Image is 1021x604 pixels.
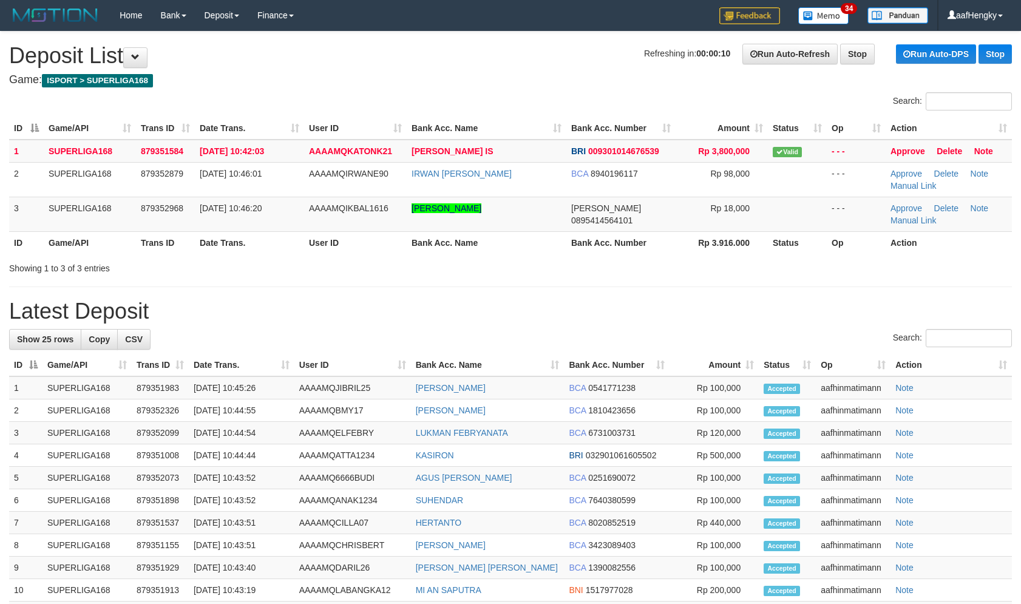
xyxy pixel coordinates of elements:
span: ISPORT > SUPERLIGA168 [42,74,153,87]
td: [DATE] 10:43:52 [189,467,294,489]
span: Copy 009301014676539 to clipboard [588,146,659,156]
a: [PERSON_NAME] [416,540,486,550]
a: Note [895,450,914,460]
td: Rp 440,000 [670,512,759,534]
td: SUPERLIGA168 [42,422,132,444]
span: 879352968 [141,203,183,213]
th: User ID [304,231,407,254]
th: Op: activate to sort column ascending [827,117,886,140]
td: [DATE] 10:44:55 [189,399,294,422]
a: [PERSON_NAME] IS [412,146,494,156]
a: Note [895,473,914,483]
a: Note [895,428,914,438]
span: BCA [569,473,586,483]
td: aafhinmatimann [816,489,890,512]
a: Note [971,169,989,178]
td: 1 [9,140,44,163]
span: Valid transaction [773,147,802,157]
span: [DATE] 10:46:20 [200,203,262,213]
span: Accepted [764,406,800,416]
td: aafhinmatimann [816,376,890,399]
h1: Latest Deposit [9,299,1012,324]
td: AAAAMQJIBRIL25 [294,376,411,399]
a: Stop [840,44,875,64]
th: ID: activate to sort column descending [9,117,44,140]
a: Approve [890,146,925,156]
span: Rp 3,800,000 [698,146,750,156]
span: Rp 98,000 [710,169,750,178]
a: Run Auto-Refresh [742,44,838,64]
td: 879351537 [132,512,189,534]
td: 5 [9,467,42,489]
td: 879351983 [132,376,189,399]
th: Op: activate to sort column ascending [816,354,890,376]
span: Rp 18,000 [710,203,750,213]
span: Copy 8940196117 to clipboard [591,169,638,178]
div: Showing 1 to 3 of 3 entries [9,257,416,274]
a: Copy [81,329,118,350]
td: 6 [9,489,42,512]
a: Note [974,146,993,156]
span: 879352879 [141,169,183,178]
td: AAAAMQBMY17 [294,399,411,422]
th: User ID: activate to sort column ascending [304,117,407,140]
td: 879352326 [132,399,189,422]
td: 2 [9,399,42,422]
span: Show 25 rows [17,334,73,344]
td: Rp 100,000 [670,557,759,579]
a: [PERSON_NAME] [412,203,481,213]
a: Note [895,585,914,595]
td: Rp 100,000 [670,489,759,512]
td: 10 [9,579,42,602]
td: AAAAMQANAK1234 [294,489,411,512]
td: Rp 120,000 [670,422,759,444]
span: [PERSON_NAME] [571,203,641,213]
th: Trans ID: activate to sort column ascending [136,117,195,140]
strong: 00:00:10 [696,49,730,58]
span: AAAAMQKATONK21 [309,146,392,156]
td: SUPERLIGA168 [44,140,136,163]
a: MI AN SAPUTRA [416,585,481,595]
a: Note [895,495,914,505]
span: BCA [571,169,588,178]
td: Rp 100,000 [670,399,759,422]
th: Action [886,231,1012,254]
h4: Game: [9,74,1012,86]
td: 879352099 [132,422,189,444]
td: 7 [9,512,42,534]
td: 879352073 [132,467,189,489]
td: SUPERLIGA168 [42,376,132,399]
span: BCA [569,495,586,505]
span: Accepted [764,563,800,574]
td: AAAAMQELFEBRY [294,422,411,444]
td: SUPERLIGA168 [42,399,132,422]
a: Delete [934,169,958,178]
span: BCA [569,518,586,528]
th: Trans ID [136,231,195,254]
td: 2 [9,162,44,197]
th: Action: activate to sort column ascending [890,354,1012,376]
td: 879351008 [132,444,189,467]
th: Op [827,231,886,254]
td: [DATE] 10:43:51 [189,512,294,534]
td: aafhinmatimann [816,557,890,579]
td: [DATE] 10:43:40 [189,557,294,579]
a: KASIRON [416,450,454,460]
td: Rp 100,000 [670,534,759,557]
td: AAAAMQCILLA07 [294,512,411,534]
td: [DATE] 10:44:44 [189,444,294,467]
a: CSV [117,329,151,350]
a: SUHENDAR [416,495,464,505]
span: Accepted [764,451,800,461]
td: aafhinmatimann [816,422,890,444]
td: Rp 100,000 [670,467,759,489]
td: [DATE] 10:43:52 [189,489,294,512]
td: aafhinmatimann [816,467,890,489]
th: Bank Acc. Name: activate to sort column ascending [411,354,565,376]
a: Stop [979,44,1012,64]
td: AAAAMQ6666BUDI [294,467,411,489]
th: Bank Acc. Number: activate to sort column ascending [566,117,676,140]
th: Bank Acc. Number [566,231,676,254]
span: BCA [569,428,586,438]
td: 8 [9,534,42,557]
